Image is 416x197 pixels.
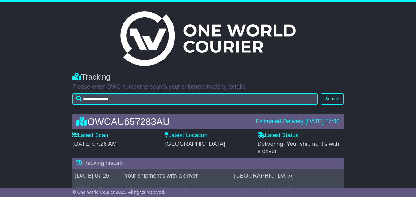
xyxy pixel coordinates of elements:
[258,141,339,154] span: - Your shipment's with a driver
[72,72,344,82] div: Tracking
[73,116,252,127] div: OWCAU657283AU
[120,11,295,66] img: Light
[321,93,343,105] button: Search
[72,158,344,169] div: Tracking history
[256,118,340,125] div: Estimated Delivery [DATE] 17:00
[165,141,225,147] span: [GEOGRAPHIC_DATA]
[122,169,231,183] td: Your shipment's with a driver
[72,141,117,147] span: [DATE] 07:26 AM
[165,132,207,139] label: Latest Location
[72,169,122,183] td: [DATE] 07:26
[258,132,299,139] label: Latest Status
[72,83,344,90] p: Please enter OWC number to search your shipment tracking details.
[122,183,231,197] td: We're processing your shipment
[258,141,339,154] span: Delivering
[72,190,165,195] span: © One World Courier 2025. All rights reserved.
[231,169,344,183] td: [GEOGRAPHIC_DATA]
[72,183,122,197] td: [DATE] 07:10
[231,183,344,197] td: [GEOGRAPHIC_DATA]
[72,132,108,139] label: Latest Scan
